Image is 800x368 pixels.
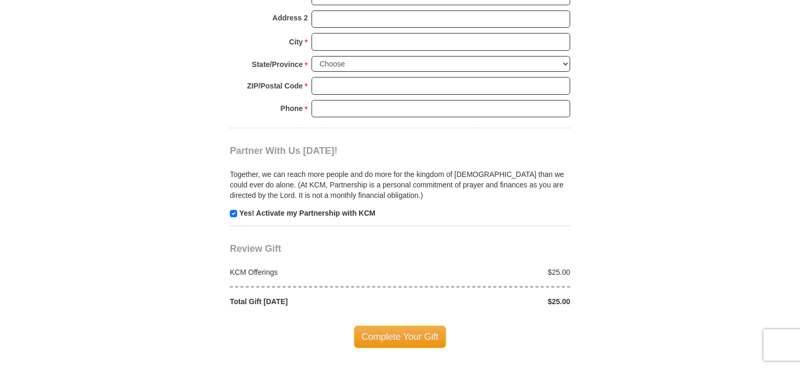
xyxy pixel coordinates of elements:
[281,101,303,116] strong: Phone
[247,79,303,93] strong: ZIP/Postal Code
[252,57,303,72] strong: State/Province
[272,10,308,25] strong: Address 2
[239,209,375,217] strong: Yes! Activate my Partnership with KCM
[230,243,281,254] span: Review Gift
[230,146,338,156] span: Partner With Us [DATE]!
[400,267,576,277] div: $25.00
[230,169,570,200] p: Together, we can reach more people and do more for the kingdom of [DEMOGRAPHIC_DATA] than we coul...
[354,326,447,348] span: Complete Your Gift
[225,296,401,307] div: Total Gift [DATE]
[225,267,401,277] div: KCM Offerings
[289,35,303,49] strong: City
[400,296,576,307] div: $25.00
